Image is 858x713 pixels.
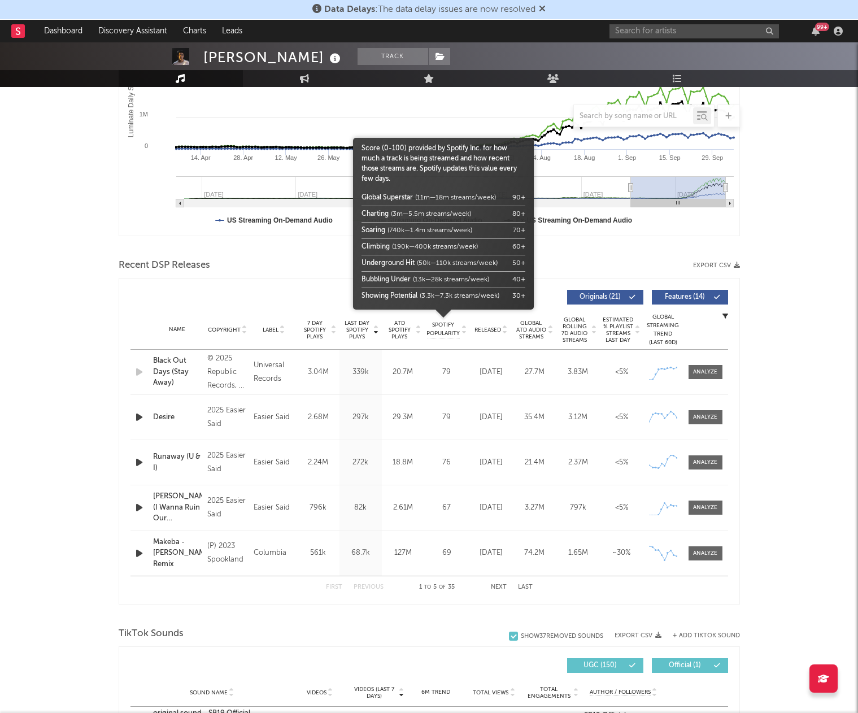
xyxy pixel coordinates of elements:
div: Name [153,325,202,334]
span: Recent DSP Releases [119,259,210,272]
text: 28. Apr [233,154,253,161]
div: Universal Records [254,359,294,386]
span: Originals ( 21 ) [574,294,626,301]
text: 29. Sep [702,154,723,161]
div: 2025 Easier Said [207,404,248,431]
input: Search for artists [609,24,779,38]
span: Soaring [362,227,385,234]
div: 272k [342,457,379,468]
div: [DATE] [472,502,510,514]
a: Black Out Days (Stay Away) [153,355,202,389]
a: Desire [153,412,202,423]
span: Features ( 14 ) [659,294,711,301]
text: 15. Sep [659,154,680,161]
div: 6M Trend [410,688,462,697]
span: TikTok Sounds [119,627,184,641]
div: 21.4M [516,457,554,468]
span: Underground Hit [362,260,415,267]
button: Official(1) [652,658,728,673]
button: UGC(150) [567,658,643,673]
div: 70 + [513,225,525,236]
div: ~ 30 % [603,547,641,559]
div: 67 [427,502,467,514]
span: to [424,585,431,590]
button: Features(14) [652,290,728,305]
a: Discovery Assistant [90,20,175,42]
div: 68.7k [342,547,379,559]
span: (13k—28k streams/week) [413,276,489,283]
div: [DATE] [472,367,510,378]
div: 69 [427,547,467,559]
button: + Add TikTok Sound [661,633,740,639]
div: 297k [342,412,379,423]
div: 27.7M [516,367,554,378]
div: [DATE] [472,412,510,423]
button: 99+ [812,27,820,36]
span: Copyright [208,327,241,333]
input: Search by song name or URL [574,112,693,121]
span: Data Delays [324,5,375,14]
div: 80 + [512,209,525,219]
div: 29.3M [385,412,421,423]
span: (740k—1.4m streams/week) [387,227,472,234]
span: of [439,585,446,590]
div: <5% [603,412,641,423]
div: 561k [300,547,337,559]
text: Luminate Daily Streams [127,66,134,137]
a: Runaway (U & I) [153,451,202,473]
text: US Streaming On-Demand Audio [227,216,333,224]
div: [DATE] [472,457,510,468]
div: [PERSON_NAME] (I Wanna Ruin Our Friendship) [153,491,202,524]
text: 12. May [275,154,297,161]
div: 3.83M [559,367,597,378]
div: 127M [385,547,421,559]
a: Charts [175,20,214,42]
span: Last Day Spotify Plays [342,320,372,340]
span: Charting [362,211,389,218]
div: 82k [342,502,379,514]
div: 30 + [512,291,525,301]
span: ATD Spotify Plays [385,320,415,340]
span: (190k—400k streams/week) [392,244,478,250]
span: Estimated % Playlist Streams Last Day [603,316,634,344]
div: 50 + [512,258,525,268]
span: Bubbling Under [362,276,411,283]
div: 20.7M [385,367,421,378]
span: Author / Followers [590,689,651,696]
div: 79 [427,412,467,423]
span: UGC ( 150 ) [574,662,626,669]
a: Leads [214,20,250,42]
button: Previous [354,584,384,590]
button: Last [518,584,533,590]
span: Videos (last 7 days) [351,686,397,699]
button: Track [358,48,428,65]
span: Official ( 1 ) [659,662,711,669]
span: Climbing [362,244,390,250]
div: [PERSON_NAME] [203,48,343,67]
text: 4. Aug [533,154,550,161]
div: <5% [603,502,641,514]
button: Next [491,584,507,590]
text: Ex-US Streaming On-Demand Audio [516,216,632,224]
div: 2.24M [300,457,337,468]
button: Export CSV [693,262,740,269]
div: 74.2M [516,547,554,559]
div: Global Streaming Trend (Last 60D) [646,313,680,347]
div: 2.68M [300,412,337,423]
div: 76 [427,457,467,468]
div: 18.8M [385,457,421,468]
text: 14. Apr [190,154,210,161]
span: (3m—5.5m streams/week) [391,211,471,218]
div: <5% [603,367,641,378]
div: Easier Said [254,501,294,515]
a: Dashboard [36,20,90,42]
div: [DATE] [472,547,510,559]
span: Spotify Popularity [426,321,460,338]
button: Originals(21) [567,290,643,305]
span: Global ATD Audio Streams [516,320,547,340]
text: 1. Sep [618,154,636,161]
button: First [326,584,342,590]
